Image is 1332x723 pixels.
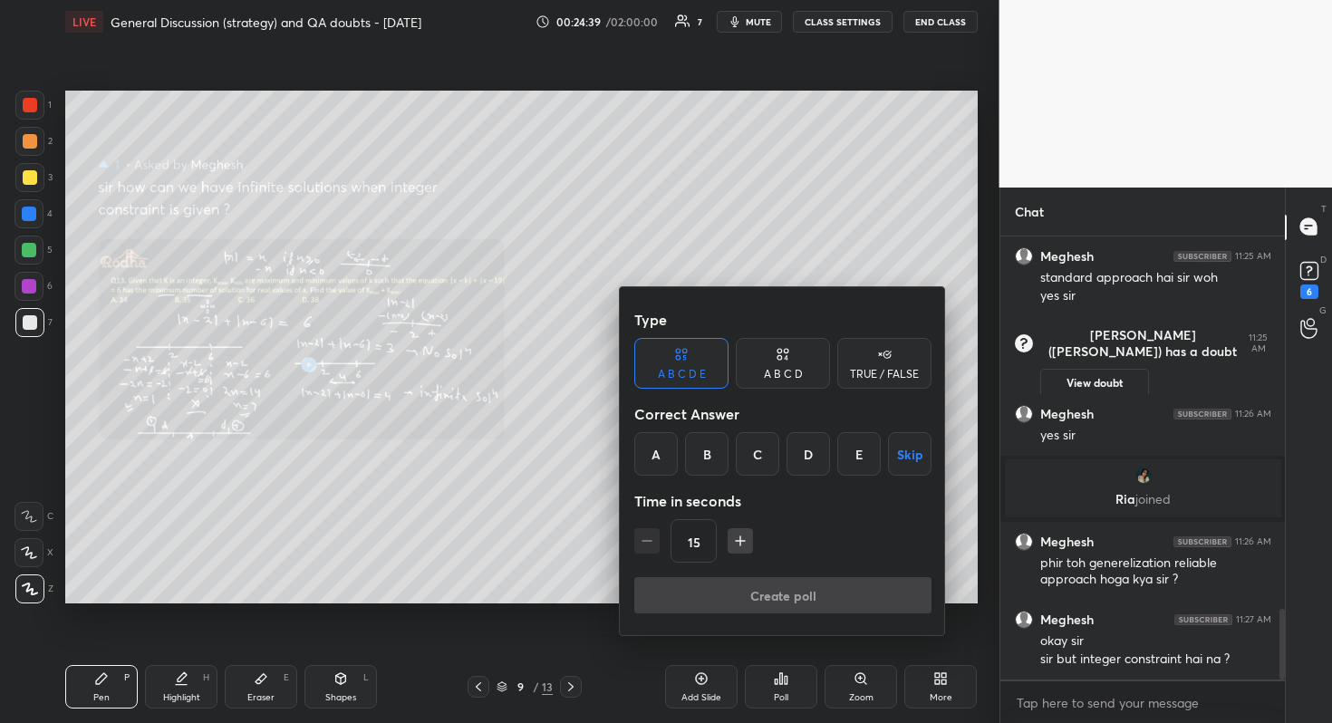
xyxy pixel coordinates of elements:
div: TRUE / FALSE [850,369,919,380]
button: Skip [888,432,931,476]
div: A B C D [764,369,803,380]
div: D [787,432,830,476]
div: B [685,432,729,476]
div: Type [634,302,931,338]
div: A [634,432,678,476]
div: C [736,432,779,476]
div: Time in seconds [634,483,931,519]
div: Correct Answer [634,396,931,432]
div: E [837,432,881,476]
div: A B C D E [658,369,706,380]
